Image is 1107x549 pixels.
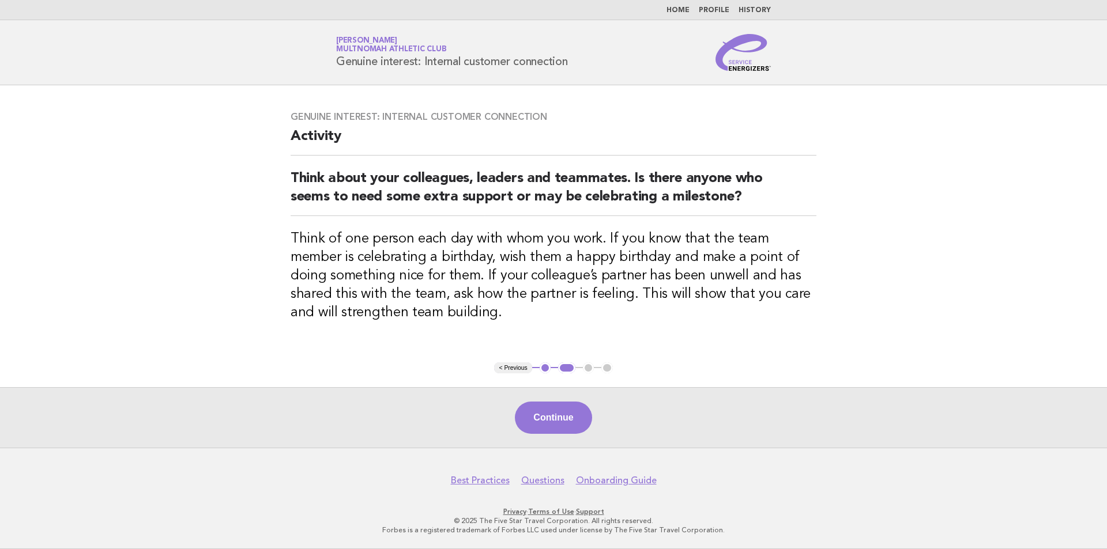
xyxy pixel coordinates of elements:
p: © 2025 The Five Star Travel Corporation. All rights reserved. [201,516,906,525]
p: Forbes is a registered trademark of Forbes LLC used under license by The Five Star Travel Corpora... [201,525,906,535]
a: Best Practices [451,475,510,486]
h2: Think about your colleagues, leaders and teammates. Is there anyone who seems to need some extra ... [291,169,816,216]
a: Onboarding Guide [576,475,657,486]
button: < Previous [494,362,532,374]
a: Privacy [503,508,526,516]
a: History [739,7,771,14]
a: Home [667,7,690,14]
a: Support [576,508,604,516]
h3: Think of one person each day with whom you work. If you know that the team member is celebrating ... [291,230,816,322]
button: Continue [515,402,592,434]
a: [PERSON_NAME]Multnomah Athletic Club [336,37,446,53]
button: 2 [558,362,575,374]
img: Service Energizers [716,34,771,71]
p: · · [201,507,906,516]
h3: Genuine interest: Internal customer connection [291,111,816,123]
h2: Activity [291,127,816,156]
h1: Genuine interest: Internal customer connection [336,37,568,67]
a: Profile [699,7,729,14]
button: 1 [540,362,551,374]
span: Multnomah Athletic Club [336,46,446,54]
a: Questions [521,475,564,486]
a: Terms of Use [528,508,574,516]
